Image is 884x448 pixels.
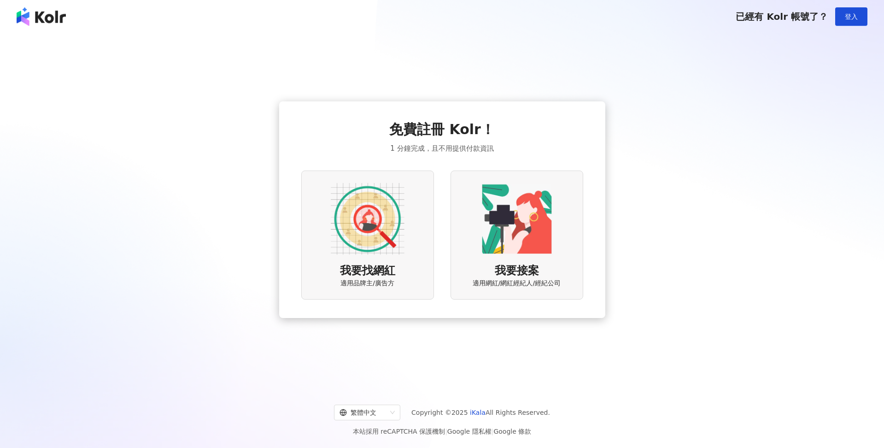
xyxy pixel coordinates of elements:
[493,428,531,435] a: Google 條款
[389,120,495,139] span: 免費註冊 Kolr！
[17,7,66,26] img: logo
[411,407,550,418] span: Copyright © 2025 All Rights Reserved.
[353,426,531,437] span: 本站採用 reCAPTCHA 保護機制
[447,428,492,435] a: Google 隱私權
[845,13,858,20] span: 登入
[480,182,554,256] img: KOL identity option
[340,279,394,288] span: 適用品牌主/廣告方
[340,405,386,420] div: 繁體中文
[473,279,561,288] span: 適用網紅/網紅經紀人/經紀公司
[495,263,539,279] span: 我要接案
[470,409,486,416] a: iKala
[835,7,867,26] button: 登入
[331,182,404,256] img: AD identity option
[445,428,447,435] span: |
[492,428,494,435] span: |
[390,143,493,154] span: 1 分鐘完成，且不用提供付款資訊
[736,11,828,22] span: 已經有 Kolr 帳號了？
[340,263,395,279] span: 我要找網紅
